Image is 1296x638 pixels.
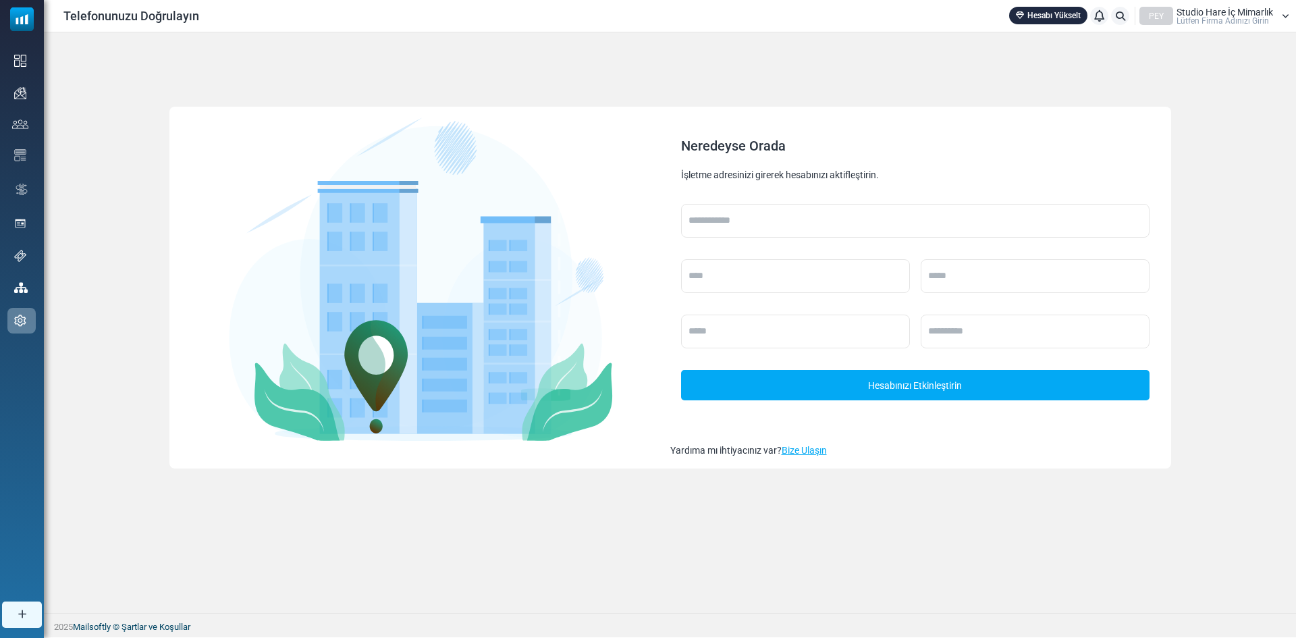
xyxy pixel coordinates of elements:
[14,87,26,99] img: campaigns-icon.png
[868,380,962,391] font: Hesabınızı Etkinleştirin
[10,7,34,31] img: mailsoftly_icon_blue_white.svg
[122,622,190,632] a: Şartlar ve Koşullar
[1009,7,1087,24] a: Hesabı Yükselt
[63,9,199,23] font: Telefonunuzu Doğrulayın
[54,622,73,632] font: 2025
[681,169,879,180] font: İşletme adresinizi girerek hesabınızı aktifleştirin.
[1177,7,1273,18] font: Studio Hare İç Mimarlık
[122,622,190,632] span: çeviri eksik: en.layouts.footer.terms_and_conditions
[73,622,119,632] a: Mailsoftly ©
[1139,7,1289,25] a: PEY Studio Hare İç Mimarlık Lütfen Firma Adınızı Girin
[1177,16,1269,26] font: Lütfen Firma Adınızı Girin
[1149,11,1164,21] font: PEY
[14,149,26,161] img: email-templates-icon.svg
[14,250,26,262] img: support-icon.svg
[1027,11,1081,20] font: Hesabı Yükselt
[782,445,827,456] a: Bize Ulaşın
[14,315,26,327] img: settings-icon.svg
[670,445,782,456] font: Yardıma mı ihtiyacınız var?
[14,182,29,197] img: workflow.svg
[14,217,26,230] img: landing_pages.svg
[14,55,26,67] img: dashboard-icon.svg
[12,119,28,129] img: contacts-icon.svg
[681,138,786,154] font: Neredeyse Orada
